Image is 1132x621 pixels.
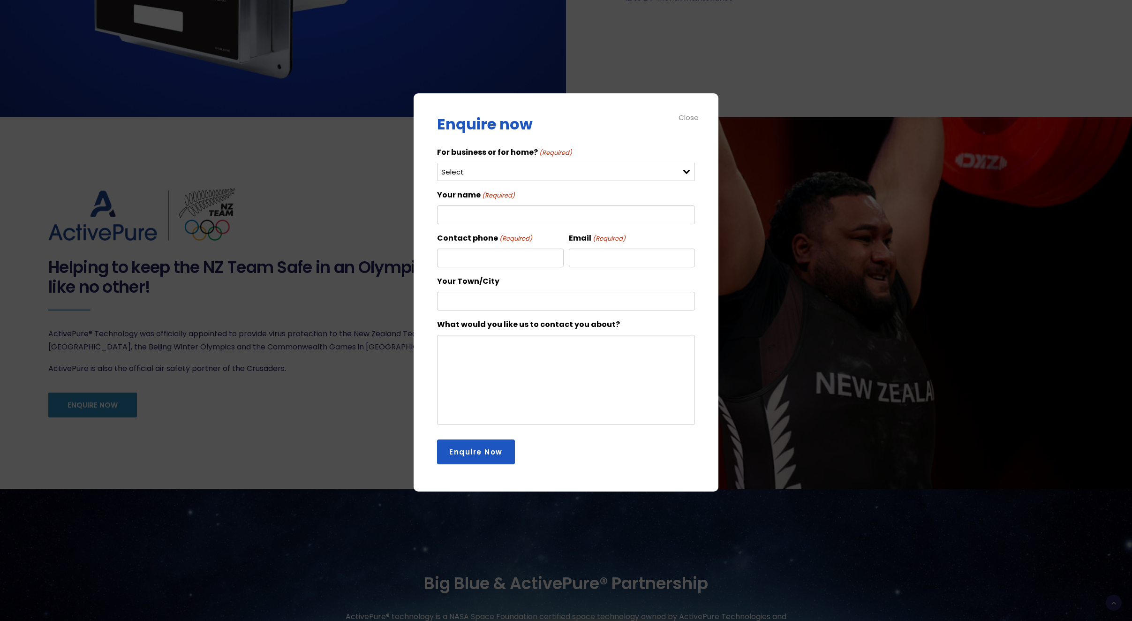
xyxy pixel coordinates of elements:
div: Close [679,112,700,123]
span: (Required) [592,234,626,244]
input: Enquire Now [437,439,515,464]
label: Email [569,232,626,245]
iframe: Chatbot [1070,559,1119,608]
label: Contact phone [437,232,532,245]
label: Your Town/City [437,275,499,288]
label: For business or for home? [437,146,572,159]
span: (Required) [539,148,573,159]
p: Enquire now [437,117,695,132]
label: Your name [437,189,515,202]
label: What would you like us to contact you about? [437,318,620,331]
span: (Required) [499,234,533,244]
span: (Required) [482,190,515,201]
